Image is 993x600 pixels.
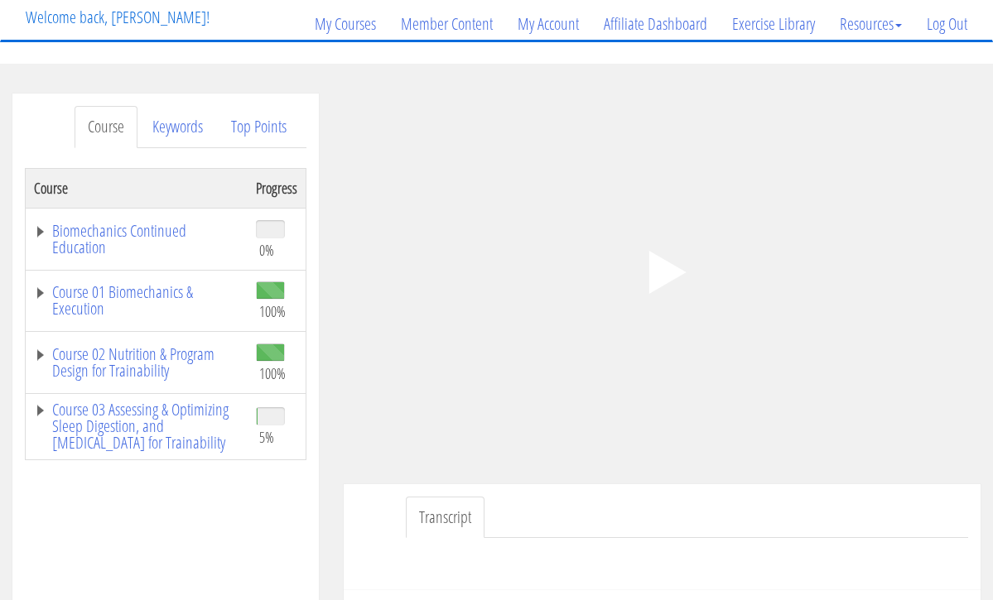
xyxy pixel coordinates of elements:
th: Progress [248,168,306,208]
a: Course 03 Assessing & Optimizing Sleep Digestion, and [MEDICAL_DATA] for Trainability [34,401,239,451]
a: Course 02 Nutrition & Program Design for Trainability [34,346,239,379]
span: 5% [259,428,274,446]
span: 100% [259,302,286,320]
a: Keywords [139,106,216,148]
a: Top Points [218,106,300,148]
a: Course [75,106,137,148]
a: Course 01 Biomechanics & Execution [34,284,239,317]
span: 100% [259,364,286,382]
span: 0% [259,241,274,259]
th: Course [26,168,248,208]
a: Biomechanics Continued Education [34,223,239,256]
a: Transcript [406,497,484,539]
